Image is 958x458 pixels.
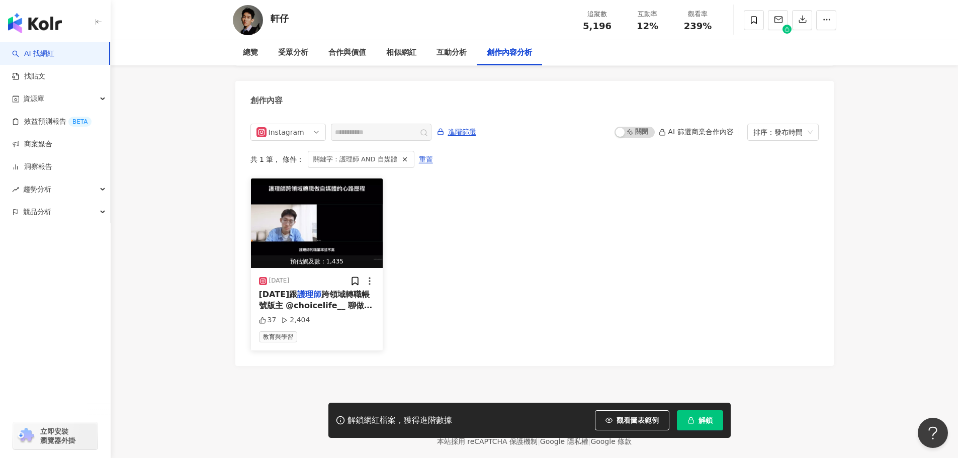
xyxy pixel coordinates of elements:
div: [DATE] [269,277,290,285]
div: 互動率 [629,9,667,19]
span: 競品分析 [23,201,51,223]
img: KOL Avatar [233,5,263,35]
a: 商案媒合 [12,139,52,149]
span: 239% [684,21,712,31]
span: 進階篩選 [448,124,476,140]
div: 共 1 筆 ， 條件： [250,151,819,168]
span: 5,196 [583,21,612,31]
button: 解鎖 [677,410,723,430]
a: 洞察報告 [12,162,52,172]
a: Google 條款 [590,437,632,445]
div: 觀看率 [679,9,717,19]
button: 重置 [418,151,433,167]
img: post-image [251,178,383,268]
a: searchAI 找網紅 [12,49,54,59]
span: 本站採用 reCAPTCHA 保護機制 [437,435,632,447]
span: 資源庫 [23,87,44,110]
div: 預估觸及數：1,435 [251,255,383,268]
div: 37 [259,315,277,325]
div: 創作內容分析 [487,47,532,59]
div: 互動分析 [437,47,467,59]
div: 排序：發布時間 [753,124,804,140]
div: AI 篩選商業合作內容 [659,128,733,136]
span: 教育與學習 [259,331,297,342]
span: 關鍵字：護理師 AND 自媒體 [313,154,397,165]
span: 觀看圖表範例 [617,416,659,424]
button: 觀看圖表範例 [595,410,669,430]
span: [DATE]跟 [259,290,298,299]
span: | [588,437,591,445]
span: 解鎖 [699,416,713,424]
a: 找貼文 [12,71,45,81]
img: chrome extension [16,428,36,444]
div: 2,404 [281,315,310,325]
span: 立即安裝 瀏覽器外掛 [40,427,75,445]
div: 相似網紅 [386,47,416,59]
span: 12% [637,21,658,31]
div: 解鎖網紅檔案，獲得進階數據 [347,415,452,426]
div: 總覽 [243,47,258,59]
img: logo [8,13,62,33]
span: | [538,437,540,445]
div: 追蹤數 [578,9,617,19]
span: 趨勢分析 [23,178,51,201]
button: 進階篩選 [437,124,477,140]
button: 預估觸及數：1,435 [251,178,383,268]
a: chrome extension立即安裝 瀏覽器外掛 [13,422,98,449]
a: Google 隱私權 [540,437,588,445]
mark: 護理師 [297,290,321,299]
span: 跨領域轉職帳號版主 @choicelife__ 聊做帳號的心路歷程 以及如何鼓勵 [259,290,373,322]
div: 受眾分析 [278,47,308,59]
span: rise [12,186,19,193]
span: 重置 [419,152,433,168]
div: Instagram [269,124,301,140]
a: 效益預測報告BETA [12,117,92,127]
div: 軒仔 [271,12,289,25]
div: 合作與價值 [328,47,366,59]
div: 創作內容 [250,95,283,106]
